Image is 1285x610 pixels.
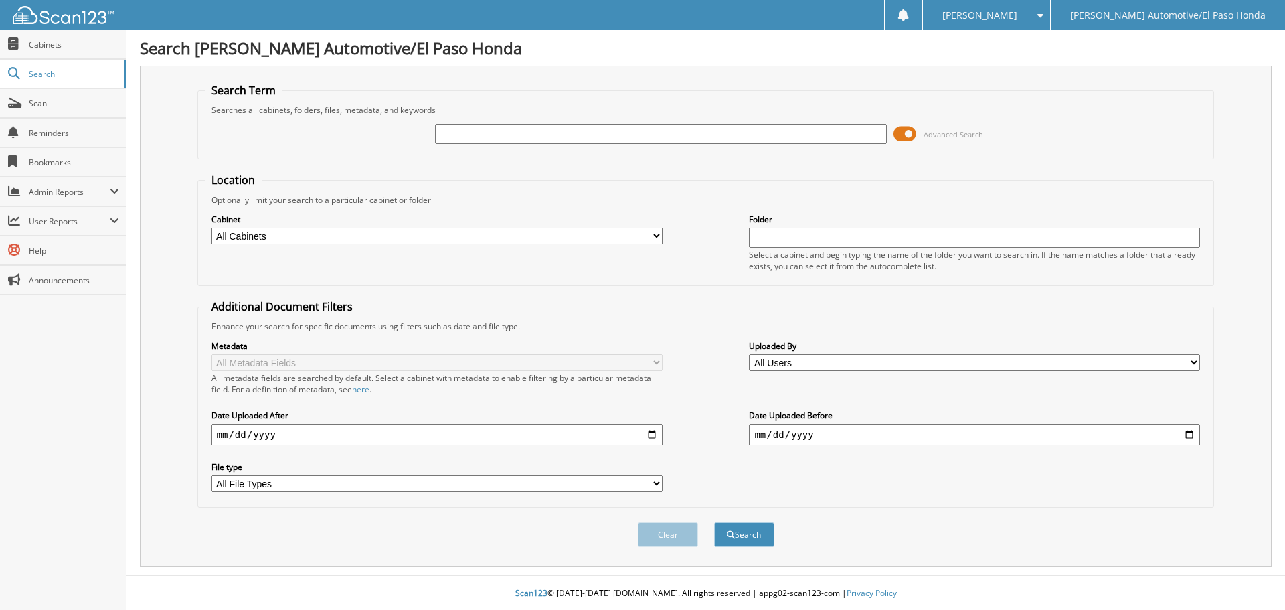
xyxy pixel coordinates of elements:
[29,127,119,139] span: Reminders
[211,461,663,473] label: File type
[749,249,1200,272] div: Select a cabinet and begin typing the name of the folder you want to search in. If the name match...
[211,410,663,421] label: Date Uploaded After
[13,6,114,24] img: scan123-logo-white.svg
[29,186,110,198] span: Admin Reports
[29,216,110,227] span: User Reports
[211,372,663,395] div: All metadata fields are searched by default. Select a cabinet with metadata to enable filtering b...
[29,245,119,256] span: Help
[126,577,1285,610] div: © [DATE]-[DATE] [DOMAIN_NAME]. All rights reserved | appg02-scan123-com |
[29,39,119,50] span: Cabinets
[211,214,663,225] label: Cabinet
[29,157,119,168] span: Bookmarks
[1070,11,1266,19] span: [PERSON_NAME] Automotive/El Paso Honda
[205,299,359,314] legend: Additional Document Filters
[205,194,1207,206] div: Optionally limit your search to a particular cabinet or folder
[29,68,117,80] span: Search
[205,321,1207,332] div: Enhance your search for specific documents using filters such as date and file type.
[205,83,282,98] legend: Search Term
[749,214,1200,225] label: Folder
[942,11,1017,19] span: [PERSON_NAME]
[515,587,547,599] span: Scan123
[749,340,1200,352] label: Uploaded By
[29,98,119,109] span: Scan
[211,424,663,445] input: start
[352,384,369,395] a: here
[714,522,774,547] button: Search
[29,275,119,286] span: Announcements
[140,37,1272,59] h1: Search [PERSON_NAME] Automotive/El Paso Honda
[749,424,1200,445] input: end
[847,587,897,599] a: Privacy Policy
[205,173,262,187] legend: Location
[638,522,698,547] button: Clear
[211,340,663,352] label: Metadata
[205,104,1207,116] div: Searches all cabinets, folders, files, metadata, and keywords
[749,410,1200,421] label: Date Uploaded Before
[924,129,983,139] span: Advanced Search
